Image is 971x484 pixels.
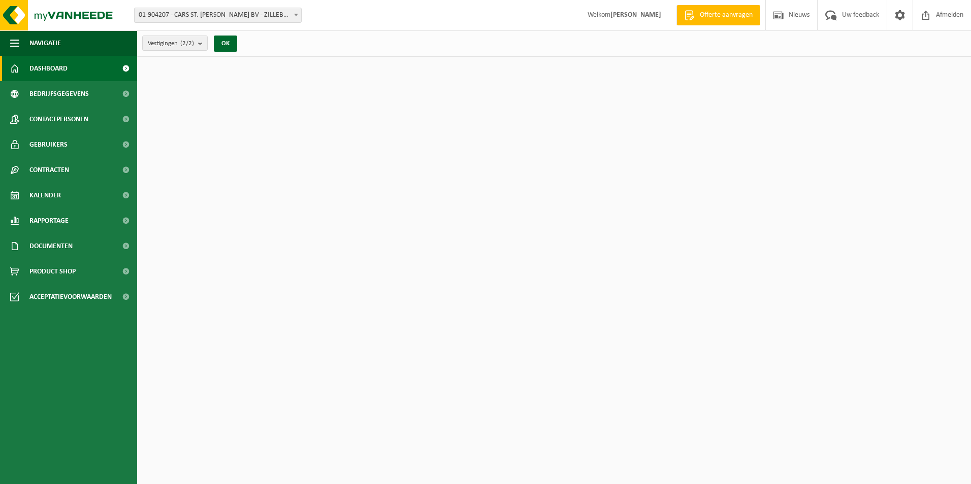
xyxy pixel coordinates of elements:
span: 01-904207 - CARS ST. CHRISTOPHE BV - ZILLEBEKE [135,8,301,22]
span: Contactpersonen [29,107,88,132]
span: Contracten [29,157,69,183]
span: Bedrijfsgegevens [29,81,89,107]
span: Acceptatievoorwaarden [29,284,112,309]
count: (2/2) [180,40,194,47]
span: Vestigingen [148,36,194,51]
span: Gebruikers [29,132,68,157]
span: Rapportage [29,208,69,233]
button: OK [214,36,237,52]
span: 01-904207 - CARS ST. CHRISTOPHE BV - ZILLEBEKE [134,8,302,23]
span: Product Shop [29,259,76,284]
span: Documenten [29,233,73,259]
span: Kalender [29,183,61,208]
a: Offerte aanvragen [676,5,760,25]
strong: [PERSON_NAME] [610,11,661,19]
span: Offerte aanvragen [697,10,755,20]
span: Dashboard [29,56,68,81]
button: Vestigingen(2/2) [142,36,208,51]
span: Navigatie [29,30,61,56]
